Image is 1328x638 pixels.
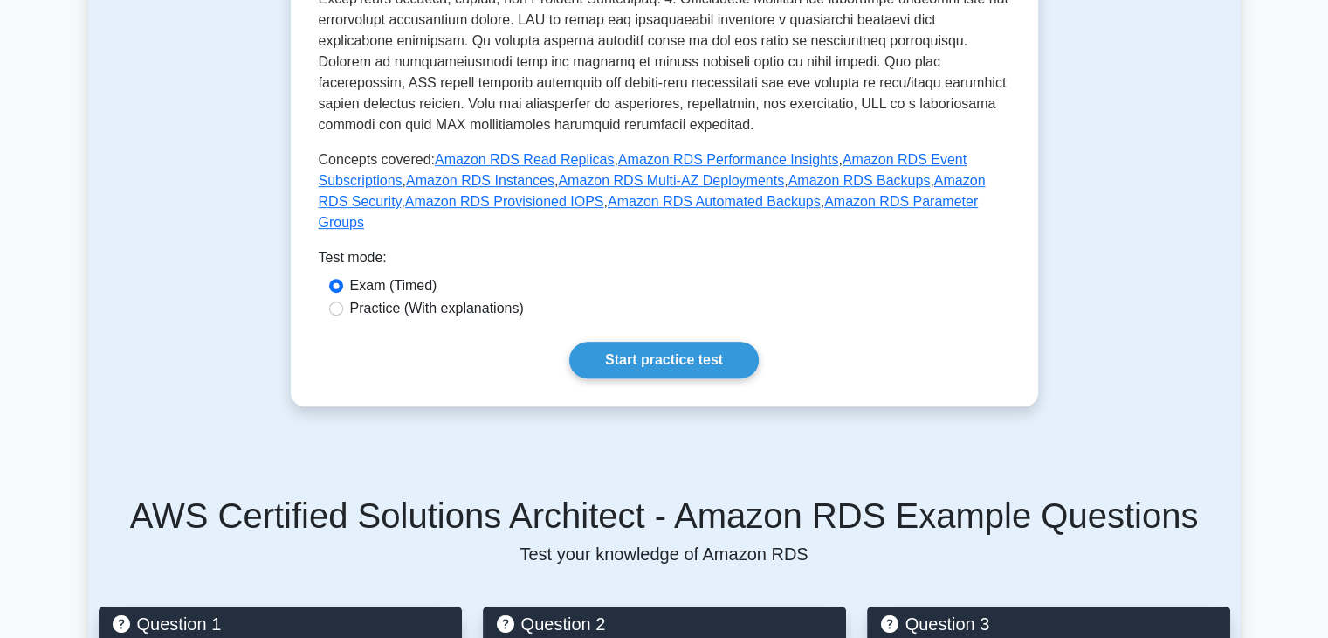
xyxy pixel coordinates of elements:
a: Amazon RDS Parameter Groups [319,194,979,230]
h5: AWS Certified Solutions Architect - Amazon RDS Example Questions [99,495,1230,537]
a: Amazon RDS Performance Insights [618,152,839,167]
a: Amazon RDS Read Replicas [435,152,614,167]
a: Amazon RDS Event Subscriptions [319,152,967,188]
label: Exam (Timed) [350,275,437,296]
h5: Question 1 [113,614,448,635]
h5: Question 2 [497,614,832,635]
a: Amazon RDS Instances [406,173,554,188]
a: Amazon RDS Automated Backups [608,194,821,209]
a: Amazon RDS Provisioned IOPS [405,194,604,209]
div: Test mode: [319,247,1010,275]
a: Start practice test [569,342,759,378]
p: Test your knowledge of Amazon RDS [99,544,1230,565]
h5: Question 3 [881,614,1216,635]
a: Amazon RDS Multi-AZ Deployments [558,173,784,188]
p: Concepts covered: , , , , , , , , , [319,149,1010,233]
a: Amazon RDS Backups [788,173,931,188]
label: Practice (With explanations) [350,298,524,319]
